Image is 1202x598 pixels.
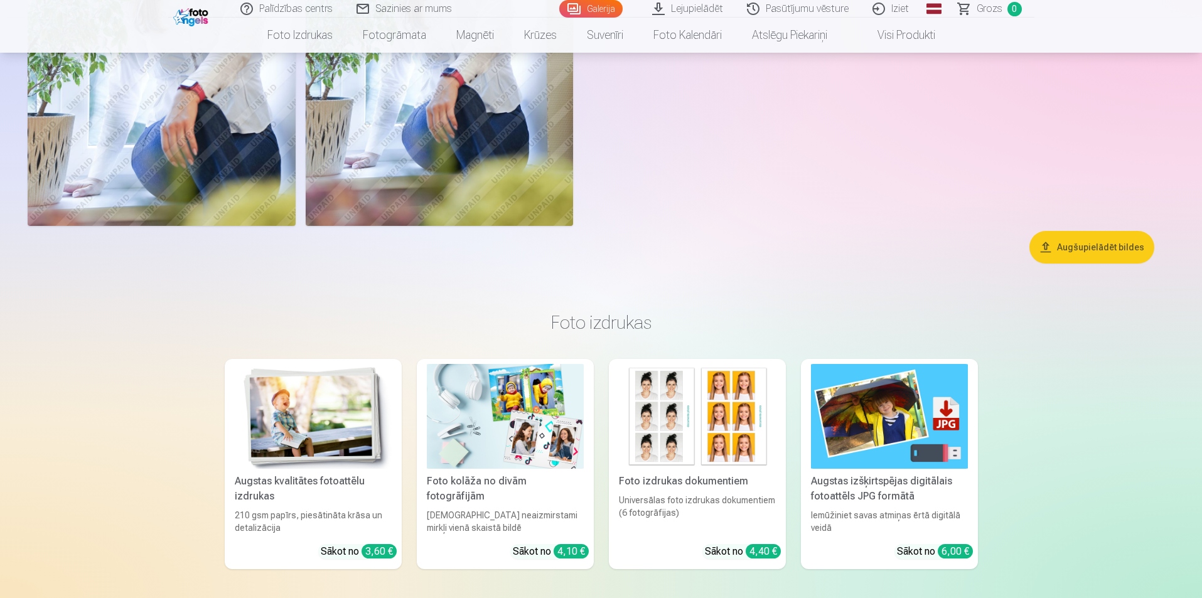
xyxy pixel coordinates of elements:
a: Augstas kvalitātes fotoattēlu izdrukasAugstas kvalitātes fotoattēlu izdrukas210 gsm papīrs, piesā... [225,359,402,569]
div: Augstas izšķirtspējas digitālais fotoattēls JPG formātā [806,474,973,504]
div: Sākot no [705,544,781,559]
img: Foto kolāža no divām fotogrāfijām [427,364,584,469]
a: Atslēgu piekariņi [737,18,842,53]
div: 4,40 € [746,544,781,558]
a: Fotogrāmata [348,18,441,53]
div: 3,60 € [362,544,397,558]
h3: Foto izdrukas [235,311,968,334]
img: Augstas kvalitātes fotoattēlu izdrukas [235,364,392,469]
div: Sākot no [513,544,589,559]
a: Krūzes [509,18,572,53]
div: Augstas kvalitātes fotoattēlu izdrukas [230,474,397,504]
img: Foto izdrukas dokumentiem [619,364,776,469]
div: Iemūžiniet savas atmiņas ērtā digitālā veidā [806,509,973,534]
a: Foto kolāža no divām fotogrāfijāmFoto kolāža no divām fotogrāfijām[DEMOGRAPHIC_DATA] neaizmirstam... [417,359,594,569]
div: Foto kolāža no divām fotogrāfijām [422,474,589,504]
div: Foto izdrukas dokumentiem [614,474,781,489]
button: Augšupielādēt bildes [1029,231,1154,264]
div: 4,10 € [554,544,589,558]
div: [DEMOGRAPHIC_DATA] neaizmirstami mirkļi vienā skaistā bildē [422,509,589,534]
div: 6,00 € [938,544,973,558]
a: Foto izdrukas dokumentiemFoto izdrukas dokumentiemUniversālas foto izdrukas dokumentiem (6 fotogr... [609,359,786,569]
div: Sākot no [321,544,397,559]
a: Visi produkti [842,18,950,53]
a: Augstas izšķirtspējas digitālais fotoattēls JPG formātāAugstas izšķirtspējas digitālais fotoattēl... [801,359,978,569]
div: Sākot no [897,544,973,559]
span: 0 [1007,2,1022,16]
a: Foto kalendāri [638,18,737,53]
a: Foto izdrukas [252,18,348,53]
div: Universālas foto izdrukas dokumentiem (6 fotogrāfijas) [614,494,781,534]
span: Grozs [977,1,1002,16]
img: /fa1 [173,5,212,26]
a: Suvenīri [572,18,638,53]
a: Magnēti [441,18,509,53]
div: 210 gsm papīrs, piesātināta krāsa un detalizācija [230,509,397,534]
img: Augstas izšķirtspējas digitālais fotoattēls JPG formātā [811,364,968,469]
